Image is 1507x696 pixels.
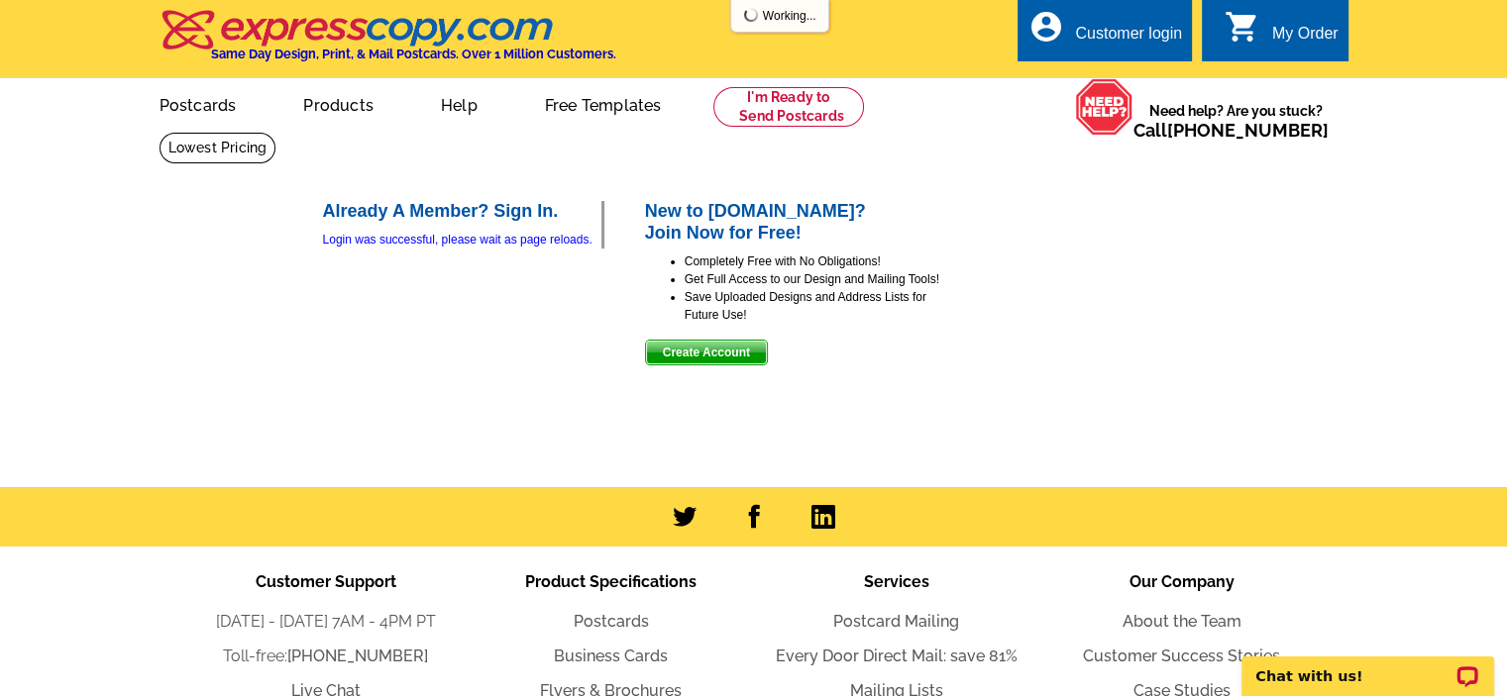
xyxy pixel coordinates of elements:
[128,80,269,127] a: Postcards
[256,572,396,591] span: Customer Support
[1130,572,1235,591] span: Our Company
[160,24,616,61] a: Same Day Design, Print, & Mail Postcards. Over 1 Million Customers.
[743,7,759,23] img: loading...
[1167,120,1329,141] a: [PHONE_NUMBER]
[1225,9,1260,45] i: shopping_cart
[645,201,942,244] h2: New to [DOMAIN_NAME]? Join Now for Free!
[574,612,649,631] a: Postcards
[554,646,668,665] a: Business Cards
[776,646,1018,665] a: Every Door Direct Mail: save 81%
[287,646,428,665] a: [PHONE_NUMBER]
[183,610,469,634] li: [DATE] - [DATE] 7AM - 4PM PT
[645,340,768,365] button: Create Account
[525,572,697,591] span: Product Specifications
[1133,101,1339,141] span: Need help? Are you stuck?
[1225,22,1339,47] a: shopping_cart My Order
[409,80,509,127] a: Help
[1027,9,1063,45] i: account_circle
[864,572,929,591] span: Services
[211,47,616,61] h4: Same Day Design, Print, & Mail Postcards. Over 1 Million Customers.
[685,288,942,324] li: Save Uploaded Designs and Address Lists for Future Use!
[323,201,601,223] h2: Already A Member? Sign In.
[1123,612,1241,631] a: About the Team
[1133,120,1329,141] span: Call
[646,341,767,364] span: Create Account
[1075,25,1182,52] div: Customer login
[1229,634,1507,696] iframe: LiveChat chat widget
[685,270,942,288] li: Get Full Access to our Design and Mailing Tools!
[1083,646,1280,665] a: Customer Success Stories
[323,231,601,249] div: Login was successful, please wait as page reloads.
[1027,22,1182,47] a: account_circle Customer login
[833,612,959,631] a: Postcard Mailing
[1075,78,1133,136] img: help
[1272,25,1339,52] div: My Order
[685,252,942,270] li: Completely Free with No Obligations!
[183,645,469,668] li: Toll-free:
[271,80,405,127] a: Products
[513,80,694,127] a: Free Templates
